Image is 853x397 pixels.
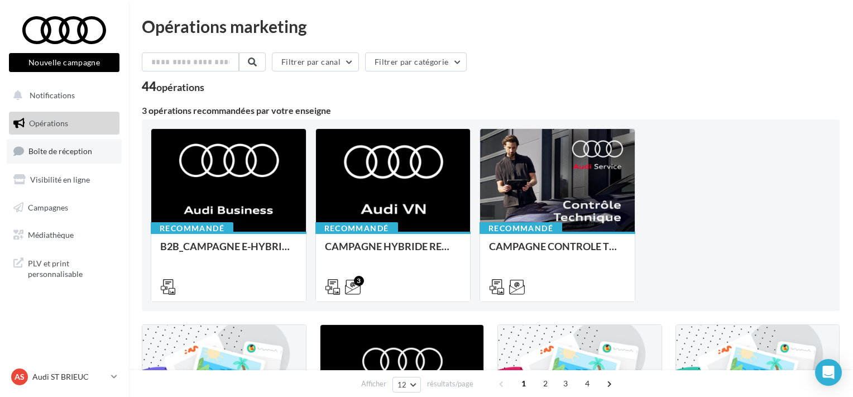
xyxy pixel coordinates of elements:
div: Open Intercom Messenger [815,359,842,386]
span: 2 [536,375,554,393]
span: 4 [578,375,596,393]
p: Audi ST BRIEUC [32,371,107,382]
button: Nouvelle campagne [9,53,119,72]
a: Opérations [7,112,122,135]
span: Visibilité en ligne [30,175,90,184]
span: 3 [557,375,574,393]
button: Filtrer par catégorie [365,52,467,71]
div: CAMPAGNE CONTROLE TECHNIQUE 25€ OCTOBRE [489,241,626,263]
span: Campagnes [28,202,68,212]
button: 12 [392,377,421,393]
a: Campagnes [7,196,122,219]
span: Notifications [30,90,75,100]
span: 1 [515,375,533,393]
span: résultats/page [427,379,473,389]
button: Notifications [7,84,117,107]
div: Opérations marketing [142,18,840,35]
div: opérations [156,82,204,92]
span: 12 [397,380,407,389]
button: Filtrer par canal [272,52,359,71]
div: 44 [142,80,204,93]
a: Médiathèque [7,223,122,247]
span: Opérations [29,118,68,128]
span: Afficher [361,379,386,389]
a: AS Audi ST BRIEUC [9,366,119,388]
div: Recommandé [315,222,398,235]
span: Médiathèque [28,230,74,240]
span: Boîte de réception [28,146,92,156]
span: AS [15,371,25,382]
div: CAMPAGNE HYBRIDE RECHARGEABLE [325,241,462,263]
span: PLV et print personnalisable [28,256,115,280]
a: PLV et print personnalisable [7,251,122,284]
div: Recommandé [151,222,233,235]
a: Visibilité en ligne [7,168,122,192]
div: B2B_CAMPAGNE E-HYBRID OCTOBRE [160,241,297,263]
div: 3 opérations recommandées par votre enseigne [142,106,840,115]
a: Boîte de réception [7,139,122,163]
div: 3 [354,276,364,286]
div: Recommandé [480,222,562,235]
